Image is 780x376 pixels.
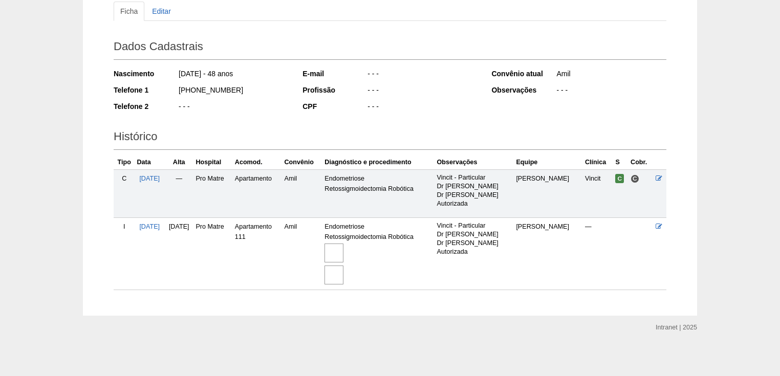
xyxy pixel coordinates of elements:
div: - - - [555,85,666,98]
p: Vincit - Particular Dr [PERSON_NAME] Dr [PERSON_NAME] Autorizada [437,222,512,256]
div: - - - [366,101,478,114]
div: - - - [366,85,478,98]
td: Apartamento 111 [233,218,283,290]
div: Observações [491,85,555,95]
th: Equipe [514,155,583,170]
div: - - - [178,101,289,114]
td: Pro Matre [193,218,232,290]
div: Telefone 1 [114,85,178,95]
div: I [116,222,133,232]
div: Profissão [302,85,366,95]
div: Telefone 2 [114,101,178,112]
th: S [613,155,629,170]
span: [DATE] [169,223,189,230]
td: — [164,169,194,217]
td: Apartamento [233,169,283,217]
h2: Histórico [114,126,666,150]
a: [DATE] [139,175,160,182]
div: Nascimento [114,69,178,79]
a: Ficha [114,2,144,21]
td: Endometriose Retossigmoidectomia Robótica [322,218,435,290]
td: [PERSON_NAME] [514,169,583,217]
th: Acomod. [233,155,283,170]
p: Vincit - Particular Dr [PERSON_NAME] Dr [PERSON_NAME] Autorizada [437,173,512,208]
div: [PHONE_NUMBER] [178,85,289,98]
a: Editar [145,2,178,21]
span: Confirmada [615,174,624,183]
div: - - - [366,69,478,81]
div: [DATE] - 48 anos [178,69,289,81]
td: Pro Matre [193,169,232,217]
th: Hospital [193,155,232,170]
div: Convênio atual [491,69,555,79]
td: Endometriose Retossigmoidectomia Robótica [322,169,435,217]
div: Intranet | 2025 [656,322,697,333]
div: C [116,173,133,184]
div: Amil [555,69,666,81]
a: [DATE] [139,223,160,230]
th: Alta [164,155,194,170]
td: — [583,218,613,290]
td: Amil [282,218,322,290]
div: E-mail [302,69,366,79]
h2: Dados Cadastrais [114,36,666,60]
th: Observações [435,155,514,170]
th: Cobr. [629,155,653,170]
span: Consultório [631,174,639,183]
th: Diagnóstico e procedimento [322,155,435,170]
th: Convênio [282,155,322,170]
th: Tipo [114,155,135,170]
div: CPF [302,101,366,112]
th: Clínica [583,155,613,170]
td: Amil [282,169,322,217]
td: Vincit [583,169,613,217]
td: [PERSON_NAME] [514,218,583,290]
th: Data [135,155,164,170]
